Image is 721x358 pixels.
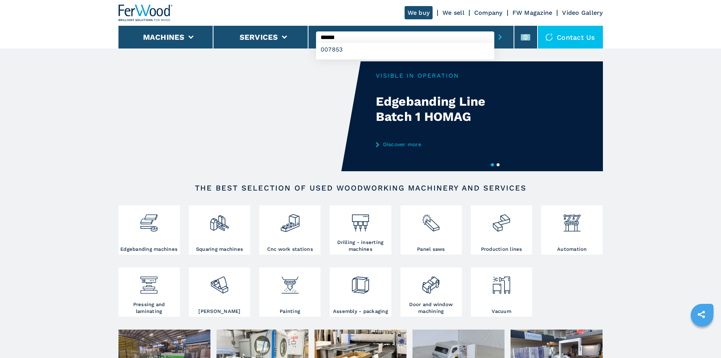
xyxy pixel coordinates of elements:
button: submit-button [494,28,506,46]
a: Painting [259,267,321,317]
img: sezionatrici_2.png [421,207,441,233]
h3: Painting [280,308,300,315]
img: levigatrici_2.png [209,269,229,295]
a: Panel saws [400,205,462,255]
a: sharethis [692,305,711,324]
a: Squaring machines [189,205,250,255]
button: 2 [497,163,500,166]
div: Contact us [538,26,603,48]
h3: Edgebanding machines [120,246,178,253]
a: Door and window machining [400,267,462,317]
h3: Production lines [481,246,522,253]
h3: Door and window machining [402,301,460,315]
a: Drilling - inserting machines [330,205,391,255]
a: Discover more [376,141,524,147]
img: lavorazione_porte_finestre_2.png [421,269,441,295]
img: aspirazione_1.png [491,269,511,295]
img: verniciatura_1.png [280,269,300,295]
h3: Assembly - packaging [333,308,388,315]
a: Production lines [471,205,532,255]
h3: Pressing and laminating [120,301,178,315]
h3: Panel saws [417,246,445,253]
h3: Squaring machines [196,246,243,253]
h3: [PERSON_NAME] [198,308,240,315]
img: pressa-strettoia.png [139,269,159,295]
img: squadratrici_2.png [209,207,229,233]
img: foratrici_inseritrici_2.png [350,207,371,233]
img: Ferwood [118,5,173,21]
button: Services [240,33,278,42]
a: Vacuum [471,267,532,317]
a: Automation [541,205,603,255]
img: centro_di_lavoro_cnc_2.png [280,207,300,233]
img: montaggio_imballaggio_2.png [350,269,371,295]
img: linee_di_produzione_2.png [491,207,511,233]
button: Machines [143,33,185,42]
a: Cnc work stations [259,205,321,255]
a: Video Gallery [562,9,603,16]
a: Assembly - packaging [330,267,391,317]
button: 1 [491,163,494,166]
img: Contact us [545,33,553,41]
h3: Automation [557,246,587,253]
a: We sell [442,9,464,16]
h3: Drilling - inserting machines [332,239,389,253]
h2: The best selection of used woodworking machinery and services [143,183,579,192]
video: Your browser does not support the video tag. [118,61,361,171]
h3: Vacuum [492,308,511,315]
a: FW Magazine [512,9,553,16]
a: We buy [405,6,433,19]
a: Edgebanding machines [118,205,180,255]
div: 007853 [316,43,494,56]
a: Pressing and laminating [118,267,180,317]
iframe: Chat [689,324,715,352]
img: bordatrici_1.png [139,207,159,233]
a: [PERSON_NAME] [189,267,250,317]
a: Company [474,9,503,16]
img: automazione.png [562,207,582,233]
h3: Cnc work stations [267,246,313,253]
